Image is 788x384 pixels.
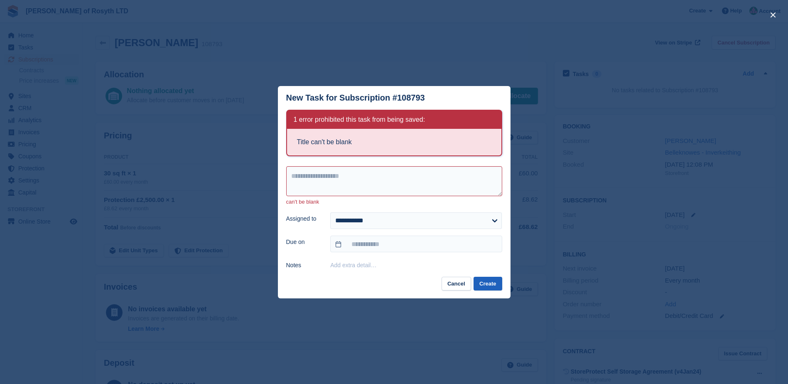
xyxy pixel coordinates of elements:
[474,277,502,290] button: Create
[442,277,471,290] button: Cancel
[286,198,502,206] p: can't be blank
[286,261,321,270] label: Notes
[286,214,321,223] label: Assigned to
[766,8,780,22] button: close
[286,93,425,103] div: New Task for Subscription #108793
[330,262,376,268] button: Add extra detail…
[286,238,321,246] label: Due on
[297,137,491,147] li: Title can't be blank
[294,116,425,124] h2: 1 error prohibited this task from being saved:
